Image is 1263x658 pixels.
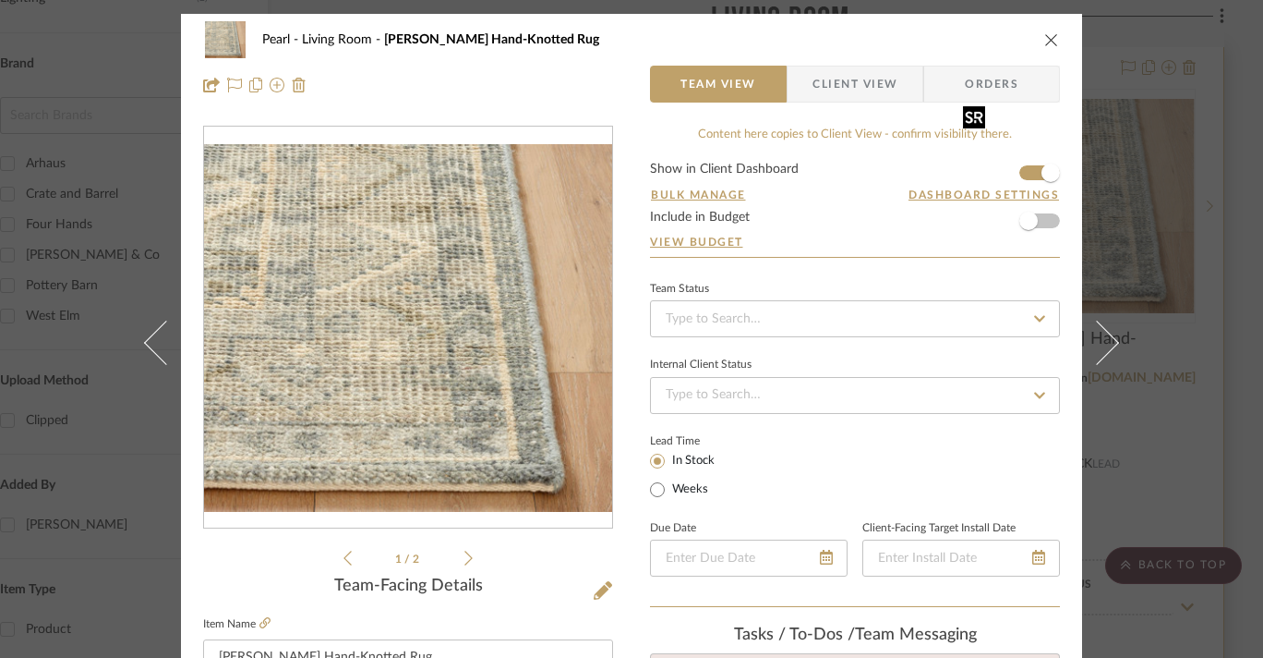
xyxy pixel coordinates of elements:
input: Enter Due Date [650,540,848,577]
img: aa238fa6-4c37-4d96-aa93-b4e95434f297_48x40.jpg [203,21,247,58]
input: Type to Search… [650,300,1060,337]
input: Enter Install Date [862,540,1060,577]
span: Living Room [302,33,384,46]
input: Type to Search… [650,377,1060,414]
button: Dashboard Settings [908,187,1060,203]
span: Team View [680,66,756,103]
div: Team-Facing Details [203,577,613,597]
div: Content here copies to Client View - confirm visibility there. [650,126,1060,144]
div: Internal Client Status [650,360,752,370]
span: Tasks / To-Dos / [734,627,855,643]
label: Client-Facing Target Install Date [862,524,1016,533]
button: close [1043,31,1060,48]
button: Bulk Manage [650,187,747,203]
mat-radio-group: Select item type [650,449,745,501]
label: Weeks [668,481,708,498]
div: Team Status [650,285,709,294]
label: Due Date [650,524,696,533]
img: aa238fa6-4c37-4d96-aa93-b4e95434f297_436x436.jpg [204,144,612,512]
div: 0 [204,144,612,512]
span: Orders [944,66,1039,103]
span: Client View [812,66,897,103]
div: team Messaging [650,626,1060,646]
span: [PERSON_NAME] Hand-Knotted Rug [384,33,599,46]
span: 2 [413,554,422,565]
label: Item Name [203,616,271,632]
span: 1 [395,554,404,565]
a: View Budget [650,235,1060,250]
img: Remove from project [292,78,307,92]
span: / [404,554,413,565]
span: Pearl [262,33,302,46]
label: Lead Time [650,433,745,449]
label: In Stock [668,453,715,469]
